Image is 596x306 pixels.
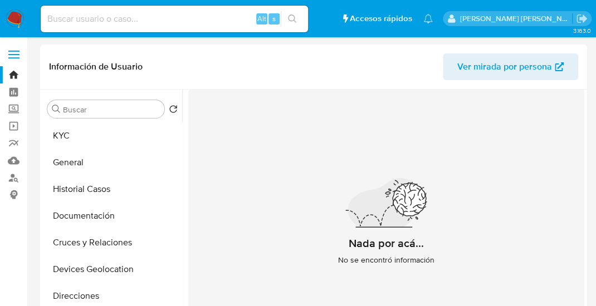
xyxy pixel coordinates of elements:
a: Salir [576,13,588,24]
h1: Información de Usuario [49,61,143,72]
span: Ver mirada por persona [457,53,552,80]
button: Historial Casos [43,176,182,203]
span: Accesos rápidos [350,13,412,24]
a: Notificaciones [423,14,433,23]
span: s [272,13,276,24]
input: Buscar [63,105,160,115]
button: Ver mirada por persona [443,53,578,80]
button: Cruces y Relaciones [43,229,182,256]
button: Devices Geolocation [43,256,182,283]
button: search-icon [281,11,304,27]
button: General [43,149,182,176]
p: michelleangelica.rodriguez@mercadolibre.com.mx [460,13,573,24]
input: Buscar usuario o caso... [41,12,308,26]
button: Volver al orden por defecto [169,105,178,117]
button: Documentación [43,203,182,229]
button: KYC [43,122,182,149]
button: Buscar [52,105,61,113]
span: Alt [257,13,266,24]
